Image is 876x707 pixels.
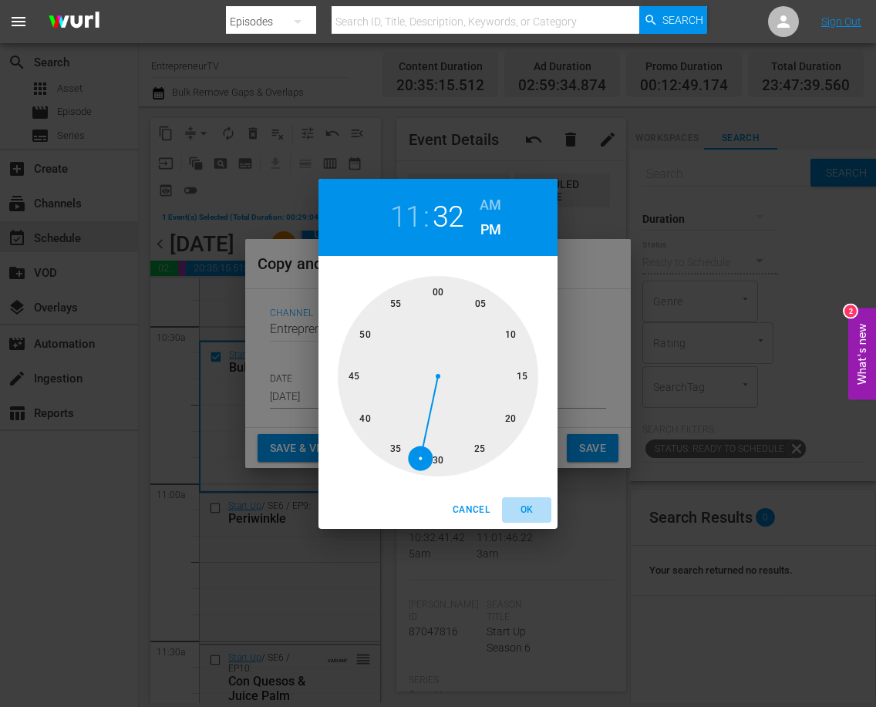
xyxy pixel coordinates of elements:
h6: PM [480,217,501,242]
button: 11 [390,200,422,234]
button: AM [480,193,501,217]
span: menu [9,12,28,31]
img: ans4CAIJ8jUAAAAAAAAAAAAAAAAAAAAAAAAgQb4GAAAAAAAAAAAAAAAAAAAAAAAAJMjXAAAAAAAAAAAAAAAAAAAAAAAAgAT5G... [37,4,111,40]
div: 2 [844,305,857,317]
button: OK [502,497,551,523]
button: Open Feedback Widget [848,308,876,399]
span: Search [662,6,703,34]
button: PM [480,217,501,242]
button: Cancel [446,497,496,523]
h2: : [423,200,430,234]
button: 32 [433,200,464,234]
a: Sign Out [821,15,861,28]
span: Cancel [453,502,490,518]
span: OK [508,502,545,518]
